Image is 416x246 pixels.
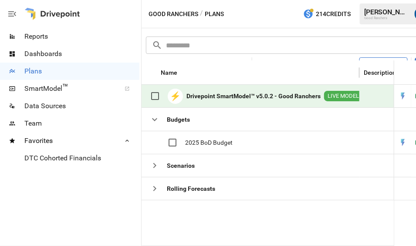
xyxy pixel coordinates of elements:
b: Drivepoint SmartModel™ v5.0.2 - Good Ranchers [186,92,321,100]
b: Scenarios [167,161,195,170]
span: Favorites [24,136,115,146]
span: ™ [62,82,68,93]
div: / [200,9,203,20]
div: [PERSON_NAME] [364,8,409,16]
span: DTC Cohorted Financials [24,153,139,163]
span: Team [24,118,139,129]
div: Open in Quick Edit [399,138,407,147]
span: Data Sources [24,101,139,111]
span: Reports [24,31,139,42]
div: Name [161,69,178,76]
span: LIVE MODEL [324,92,362,100]
span: 2025 BoD Budget [185,138,233,147]
div: Description [364,69,396,76]
button: 214Credits [300,6,354,22]
b: Rolling Forecasts [167,184,215,193]
button: Sort [179,66,191,79]
div: Good Ranchers [364,16,409,20]
span: Dashboards [24,49,139,59]
span: SmartModel [24,83,115,94]
img: quick-edit-flash.b8aec18c.svg [399,138,407,147]
button: Add Folder [359,57,408,83]
span: 214 Credits [316,9,351,20]
div: Open in Quick Edit [399,92,407,100]
div: ⚡ [168,89,183,104]
button: Good Ranchers [149,9,198,20]
span: Plans [24,66,139,76]
b: Budgets [167,115,190,124]
img: quick-edit-flash.b8aec18c.svg [399,92,407,100]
